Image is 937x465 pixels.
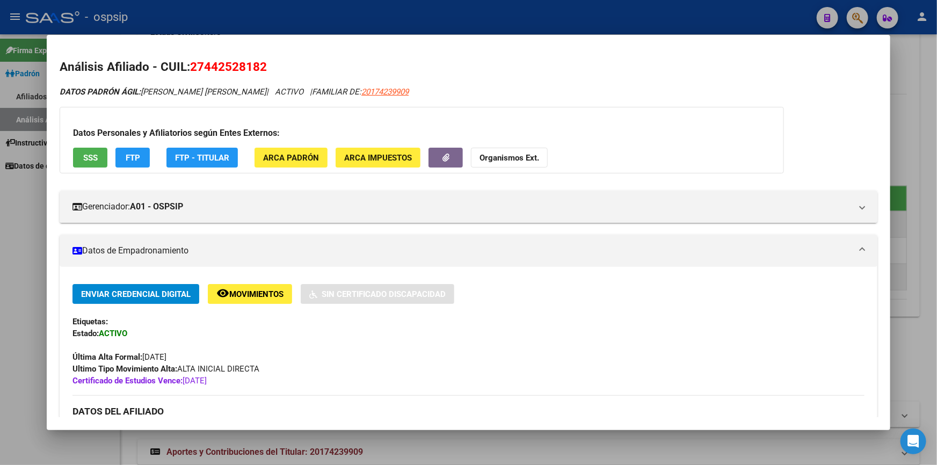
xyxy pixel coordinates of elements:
[208,284,292,304] button: Movimientos
[99,329,127,338] strong: ACTIVO
[60,58,877,76] h2: Análisis Afiliado - CUIL:
[72,317,108,326] strong: Etiquetas:
[336,148,420,168] button: ARCA Impuestos
[229,289,284,299] span: Movimientos
[60,235,877,267] mat-expansion-panel-header: Datos de Empadronamiento
[72,200,852,213] mat-panel-title: Gerenciador:
[72,376,183,386] strong: Certificado de Estudios Vence:
[471,148,548,168] button: Organismos Ext.
[72,284,199,304] button: Enviar Credencial Digital
[72,364,259,374] span: ALTA INICIAL DIRECTA
[126,153,140,163] span: FTP
[130,200,183,213] strong: A01 - OSPSIP
[322,289,446,299] span: Sin Certificado Discapacidad
[190,60,267,74] span: 27442528182
[255,148,328,168] button: ARCA Padrón
[60,191,877,223] mat-expansion-panel-header: Gerenciador:A01 - OSPSIP
[72,376,207,386] span: [DATE]
[60,87,409,97] i: | ACTIVO |
[263,153,319,163] span: ARCA Padrón
[301,284,454,304] button: Sin Certificado Discapacidad
[312,87,409,97] span: FAMILIAR DE:
[72,364,177,374] strong: Ultimo Tipo Movimiento Alta:
[166,148,238,168] button: FTP - Titular
[175,153,229,163] span: FTP - Titular
[72,405,865,417] h3: DATOS DEL AFILIADO
[73,148,107,168] button: SSS
[216,287,229,300] mat-icon: remove_red_eye
[72,329,99,338] strong: Estado:
[900,428,926,454] div: Open Intercom Messenger
[115,148,150,168] button: FTP
[72,352,166,362] span: [DATE]
[72,352,142,362] strong: Última Alta Formal:
[480,153,539,163] strong: Organismos Ext.
[344,153,412,163] span: ARCA Impuestos
[83,153,98,163] span: SSS
[73,127,771,140] h3: Datos Personales y Afiliatorios según Entes Externos:
[361,87,409,97] span: 20174239909
[81,289,191,299] span: Enviar Credencial Digital
[60,87,141,97] strong: DATOS PADRÓN ÁGIL:
[72,244,852,257] mat-panel-title: Datos de Empadronamiento
[60,87,266,97] span: [PERSON_NAME] [PERSON_NAME]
